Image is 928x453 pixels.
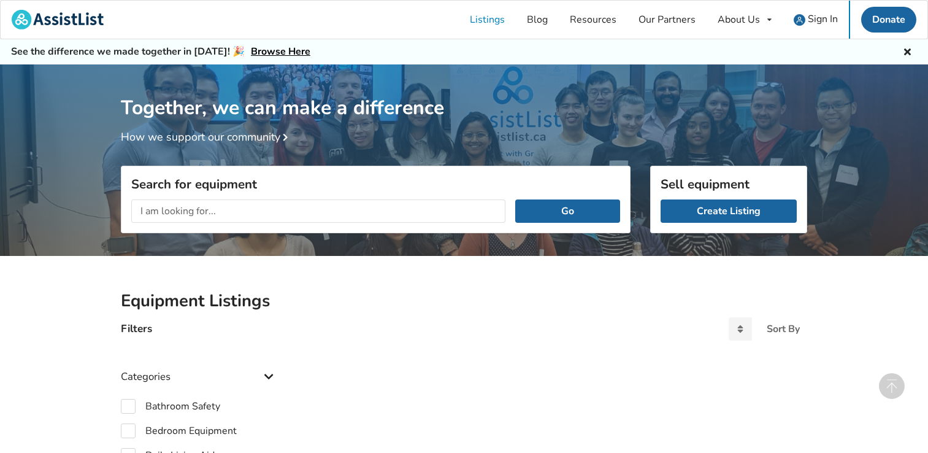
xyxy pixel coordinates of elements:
h5: See the difference we made together in [DATE]! 🎉 [11,45,310,58]
a: Blog [516,1,559,39]
a: How we support our community [121,130,293,144]
input: I am looking for... [131,199,505,223]
a: Create Listing [661,199,797,223]
img: assistlist-logo [12,10,104,29]
a: Listings [459,1,516,39]
h2: Equipment Listings [121,290,807,312]
div: About Us [718,15,760,25]
div: Sort By [767,324,800,334]
h1: Together, we can make a difference [121,64,807,120]
a: Donate [861,7,916,33]
a: user icon Sign In [783,1,849,39]
label: Bathroom Safety [121,399,220,414]
a: Browse Here [251,45,310,58]
h3: Sell equipment [661,176,797,192]
div: Categories [121,346,278,389]
h3: Search for equipment [131,176,620,192]
button: Go [515,199,620,223]
a: Resources [559,1,627,39]
label: Bedroom Equipment [121,424,237,438]
h4: Filters [121,322,152,336]
a: Our Partners [627,1,707,39]
img: user icon [794,14,805,26]
span: Sign In [808,12,838,26]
